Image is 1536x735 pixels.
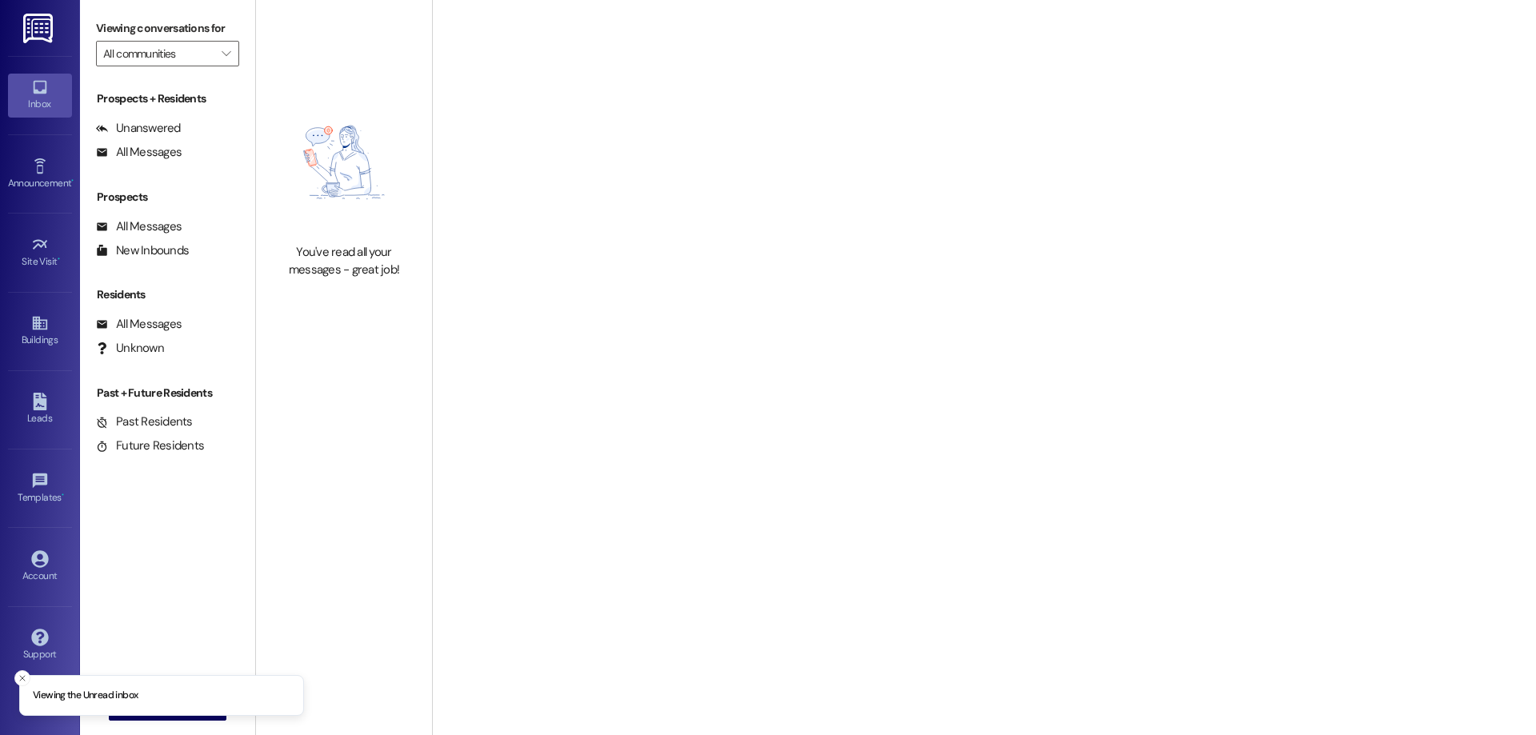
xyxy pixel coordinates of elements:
div: You've read all your messages - great job! [274,244,414,278]
div: Prospects [80,189,255,206]
div: New Inbounds [96,242,189,259]
div: Unknown [96,340,164,357]
a: Inbox [8,74,72,117]
a: Leads [8,388,72,431]
a: Buildings [8,310,72,353]
div: All Messages [96,316,182,333]
div: Residents [80,286,255,303]
span: • [71,175,74,186]
input: All communities [103,41,214,66]
div: Past Residents [96,413,193,430]
i:  [222,47,230,60]
a: Support [8,624,72,667]
div: Prospects + Residents [80,90,255,107]
div: Future Residents [96,437,204,454]
p: Viewing the Unread inbox [33,689,138,703]
label: Viewing conversations for [96,16,239,41]
span: • [62,489,64,501]
div: Unanswered [96,120,181,137]
button: Close toast [14,670,30,686]
a: Templates • [8,467,72,510]
div: All Messages [96,144,182,161]
span: • [58,254,60,265]
img: ResiDesk Logo [23,14,56,43]
div: Past + Future Residents [80,385,255,401]
a: Site Visit • [8,231,72,274]
img: empty-state [274,89,414,236]
div: All Messages [96,218,182,235]
a: Account [8,545,72,589]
